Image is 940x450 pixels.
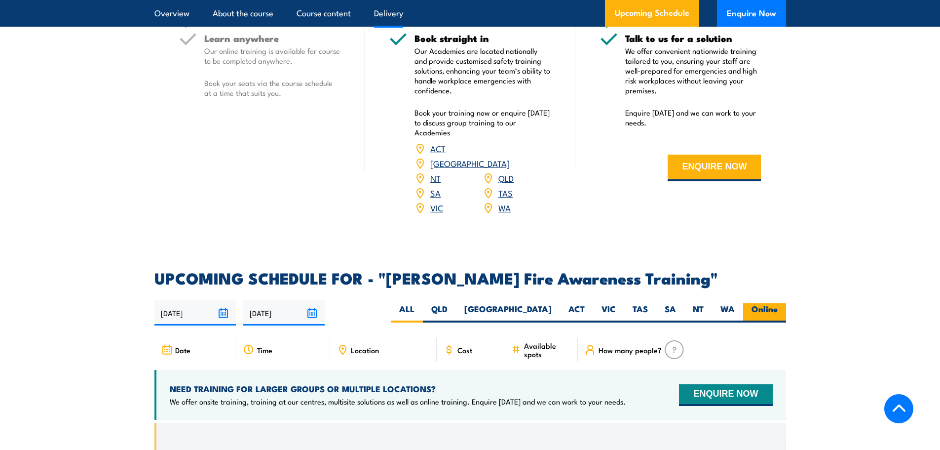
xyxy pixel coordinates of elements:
label: [GEOGRAPHIC_DATA] [456,303,560,323]
h2: UPCOMING SCHEDULE FOR - "[PERSON_NAME] Fire Awareness Training" [154,271,786,285]
p: Our online training is available for course to be completed anywhere. [204,46,340,66]
input: To date [243,300,325,326]
p: Book your training now or enquire [DATE] to discuss group training to our Academies [414,108,551,137]
label: NT [684,303,712,323]
p: We offer onsite training, training at our centres, multisite solutions as well as online training... [170,397,626,407]
input: From date [154,300,236,326]
p: Book your seats via the course schedule at a time that suits you. [204,78,340,98]
span: How many people? [599,346,662,354]
a: [GEOGRAPHIC_DATA] [430,157,510,169]
label: Online [743,303,786,323]
button: ENQUIRE NOW [668,155,761,181]
p: Enquire [DATE] and we can work to your needs. [625,108,761,127]
span: Location [351,346,379,354]
a: TAS [498,187,513,199]
button: ENQUIRE NOW [679,384,772,406]
a: ACT [430,142,446,154]
span: Date [175,346,190,354]
a: NT [430,172,441,184]
label: QLD [423,303,456,323]
label: VIC [593,303,624,323]
span: Cost [457,346,472,354]
label: SA [656,303,684,323]
h5: Talk to us for a solution [625,34,761,43]
a: WA [498,202,511,213]
p: Our Academies are located nationally and provide customised safety training solutions, enhancing ... [414,46,551,95]
h4: NEED TRAINING FOR LARGER GROUPS OR MULTIPLE LOCATIONS? [170,383,626,394]
p: We offer convenient nationwide training tailored to you, ensuring your staff are well-prepared fo... [625,46,761,95]
a: SA [430,187,441,199]
a: VIC [430,202,443,213]
label: WA [712,303,743,323]
label: TAS [624,303,656,323]
a: QLD [498,172,514,184]
h5: Book straight in [414,34,551,43]
label: ACT [560,303,593,323]
span: Time [257,346,272,354]
h5: Learn anywhere [204,34,340,43]
label: ALL [391,303,423,323]
span: Available spots [524,341,571,358]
